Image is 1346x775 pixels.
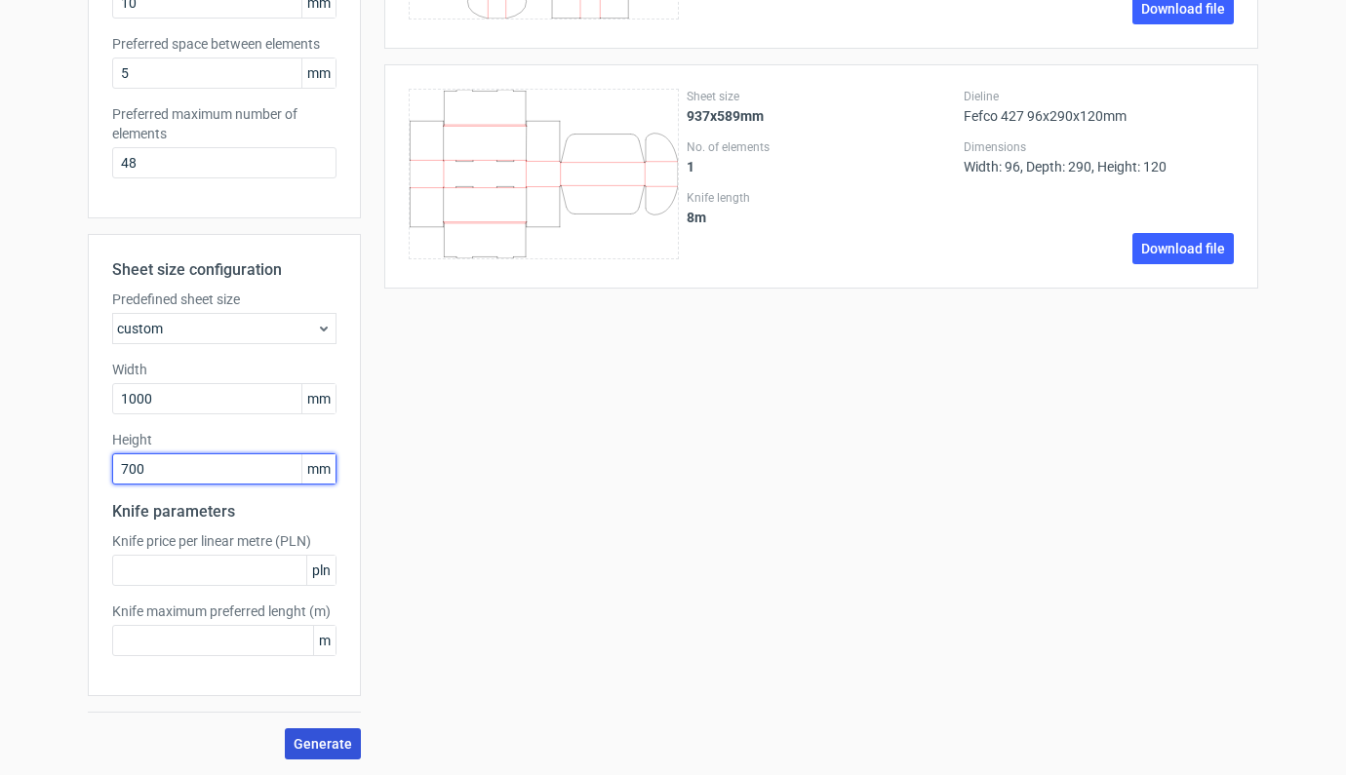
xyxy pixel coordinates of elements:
[964,89,1234,124] div: Fefco 427 96x290x120mm
[301,58,336,88] span: mm
[687,210,706,225] strong: 8 m
[112,34,336,54] label: Preferred space between elements
[687,89,957,104] label: Sheet size
[687,190,957,206] label: Knife length
[112,430,336,449] label: Height
[112,531,336,551] label: Knife price per linear metre (PLN)
[112,601,336,621] label: Knife maximum preferred lenght (m)
[112,453,336,484] input: custom
[964,89,1234,104] label: Dieline
[1132,233,1234,264] a: Download file
[313,626,336,655] span: m
[294,737,352,751] span: Generate
[112,383,336,414] input: custom
[112,258,336,282] h2: Sheet size configuration
[964,139,1234,174] div: Width: 96, Depth: 290, Height: 120
[112,290,336,309] label: Predefined sheet size
[687,108,764,124] strong: 937x589mm
[687,139,957,155] label: No. of elements
[964,139,1234,155] label: Dimensions
[301,454,336,484] span: mm
[301,384,336,413] span: mm
[112,360,336,379] label: Width
[112,500,336,523] h2: Knife parameters
[306,556,336,585] span: pln
[687,159,694,174] strong: 1
[112,104,336,143] label: Preferred maximum number of elements
[285,728,361,759] button: Generate
[112,313,336,344] div: custom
